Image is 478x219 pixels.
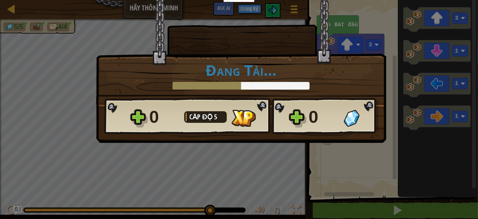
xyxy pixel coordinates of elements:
h1: Đang Tải... [104,62,378,78]
div: 0 [309,105,339,129]
span: Cấp độ [190,112,214,122]
img: Ngọc nhận được [344,110,360,127]
div: 0 [149,105,180,129]
span: 5 [214,112,218,122]
img: XP nhận được [231,110,256,127]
